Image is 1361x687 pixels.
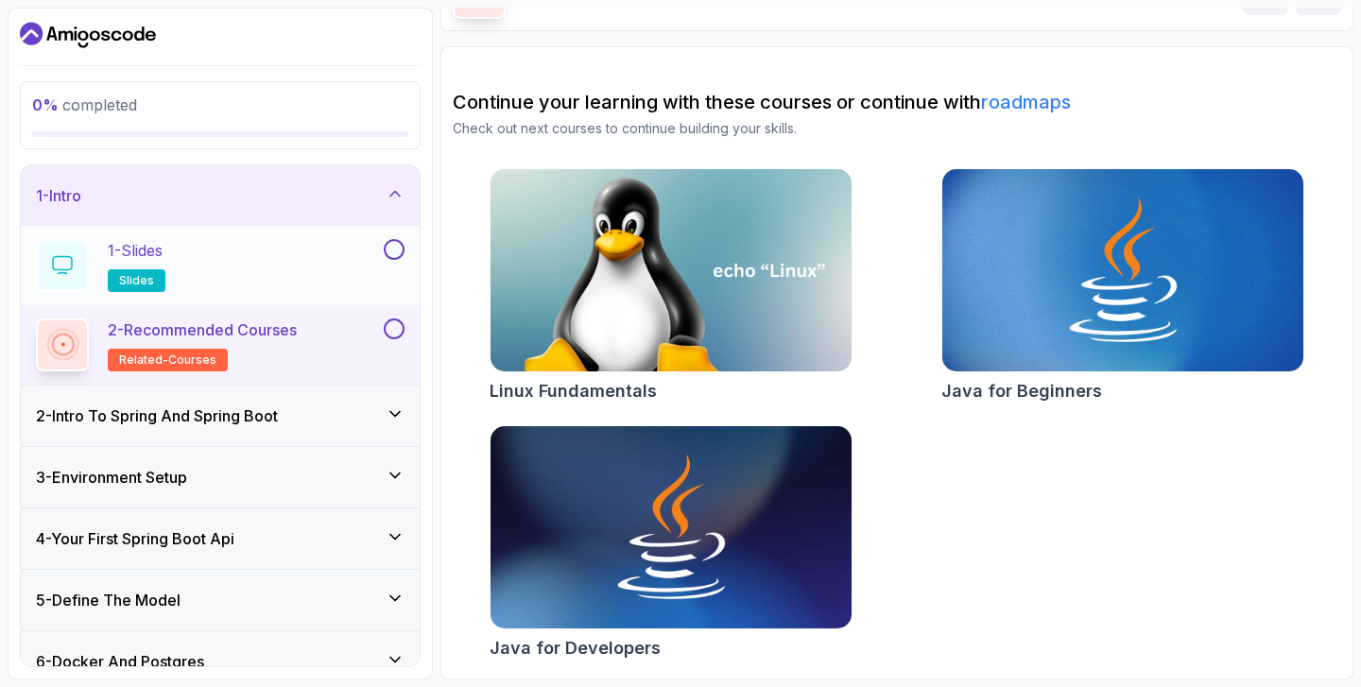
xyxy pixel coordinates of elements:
[36,589,181,611] h3: 5 - Define The Model
[36,527,234,550] h3: 4 - Your First Spring Boot Api
[36,466,187,489] h3: 3 - Environment Setup
[32,95,59,114] span: 0 %
[36,184,81,207] h3: 1 - Intro
[36,650,204,673] h3: 6 - Docker And Postgres
[36,404,278,427] h3: 2 - Intro To Spring And Spring Boot
[108,318,297,341] p: 2 - Recommended Courses
[21,508,420,569] button: 4-Your First Spring Boot Api
[942,169,1303,371] img: Java for Beginners card
[490,168,853,404] a: Linux Fundamentals cardLinux Fundamentals
[21,165,420,226] button: 1-Intro
[941,378,1102,404] h2: Java for Beginners
[490,425,853,661] a: Java for Developers cardJava for Developers
[490,378,657,404] h2: Linux Fundamentals
[119,273,154,288] span: slides
[36,318,405,371] button: 2-Recommended Coursesrelated-courses
[453,89,1341,115] h2: Continue your learning with these courses or continue with
[119,352,216,368] span: related-courses
[32,95,137,114] span: completed
[491,426,852,628] img: Java for Developers card
[20,20,156,50] a: Dashboard
[21,386,420,446] button: 2-Intro To Spring And Spring Boot
[36,239,405,292] button: 1-Slidesslides
[21,447,420,507] button: 3-Environment Setup
[491,169,852,371] img: Linux Fundamentals card
[981,91,1071,113] a: roadmaps
[941,168,1304,404] a: Java for Beginners cardJava for Beginners
[21,570,420,630] button: 5-Define The Model
[108,239,163,262] p: 1 - Slides
[490,635,661,661] h2: Java for Developers
[453,119,1341,138] p: Check out next courses to continue building your skills.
